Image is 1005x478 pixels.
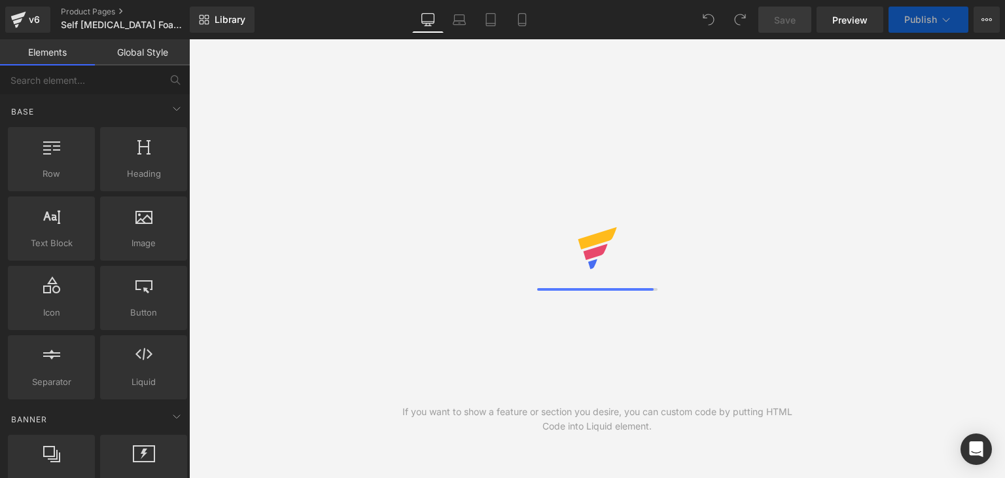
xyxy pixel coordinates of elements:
a: Mobile [506,7,538,33]
span: Icon [12,306,91,320]
button: More [974,7,1000,33]
span: Publish [904,14,937,25]
span: Image [104,236,183,250]
a: Tablet [475,7,506,33]
span: Text Block [12,236,91,250]
a: Product Pages [61,7,211,17]
span: Preview [832,13,868,27]
span: Row [12,167,91,181]
span: Button [104,306,183,320]
a: Preview [817,7,883,33]
span: Banner [10,413,48,426]
div: v6 [26,11,43,28]
a: Global Style [95,39,190,65]
span: Self [MEDICAL_DATA] Foam 1 - 10k Call - Warda LATEST [61,20,186,30]
button: Redo [727,7,753,33]
span: Library [215,14,245,26]
a: Laptop [444,7,475,33]
div: Open Intercom Messenger [961,433,992,465]
span: Base [10,105,35,118]
button: Undo [696,7,722,33]
span: Heading [104,167,183,181]
a: v6 [5,7,50,33]
span: Separator [12,375,91,389]
a: New Library [190,7,255,33]
span: Save [774,13,796,27]
a: Desktop [412,7,444,33]
button: Publish [889,7,968,33]
span: Liquid [104,375,183,389]
div: If you want to show a feature or section you desire, you can custom code by putting HTML Code int... [393,405,802,433]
